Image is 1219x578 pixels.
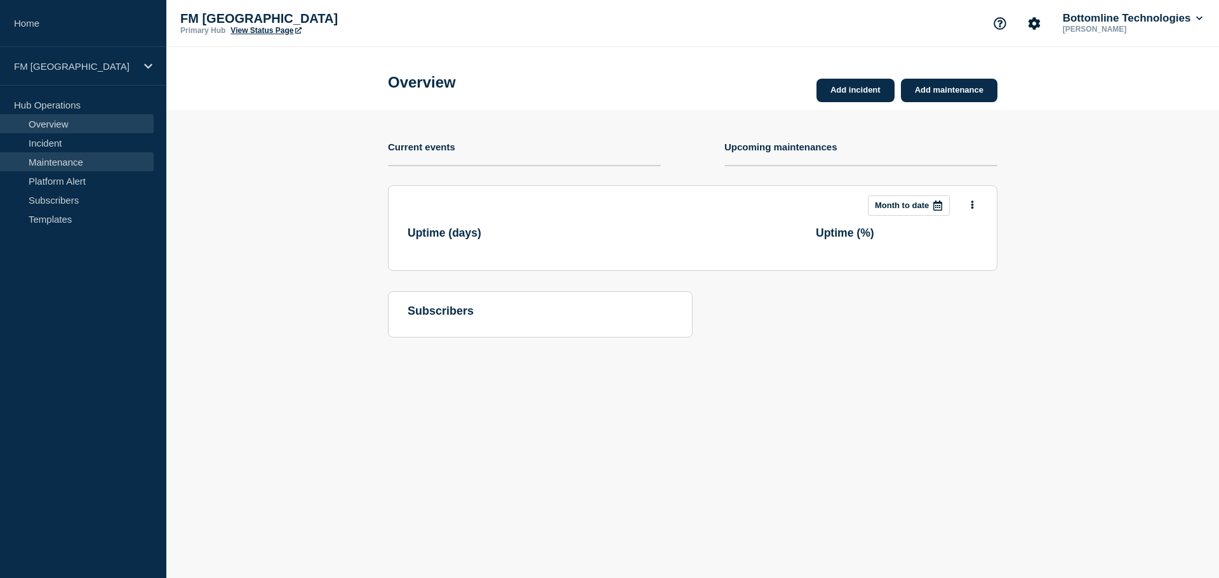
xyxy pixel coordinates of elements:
p: FM [GEOGRAPHIC_DATA] [14,61,136,72]
h4: Upcoming maintenances [724,141,837,152]
p: Primary Hub [180,26,225,35]
button: Bottomline Technologies [1060,12,1205,25]
h3: Uptime ( days ) [408,227,481,240]
button: Month to date [868,195,950,216]
a: View Status Page [230,26,301,35]
h4: subscribers [408,305,673,318]
p: [PERSON_NAME] [1060,25,1192,34]
a: Add incident [816,79,895,102]
a: Add maintenance [901,79,997,102]
p: FM [GEOGRAPHIC_DATA] [180,11,434,26]
button: Support [987,10,1013,37]
button: Account settings [1021,10,1048,37]
h1: Overview [388,74,456,91]
h4: Current events [388,141,455,152]
p: Month to date [875,200,929,210]
h3: Uptime ( % ) [816,227,874,240]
